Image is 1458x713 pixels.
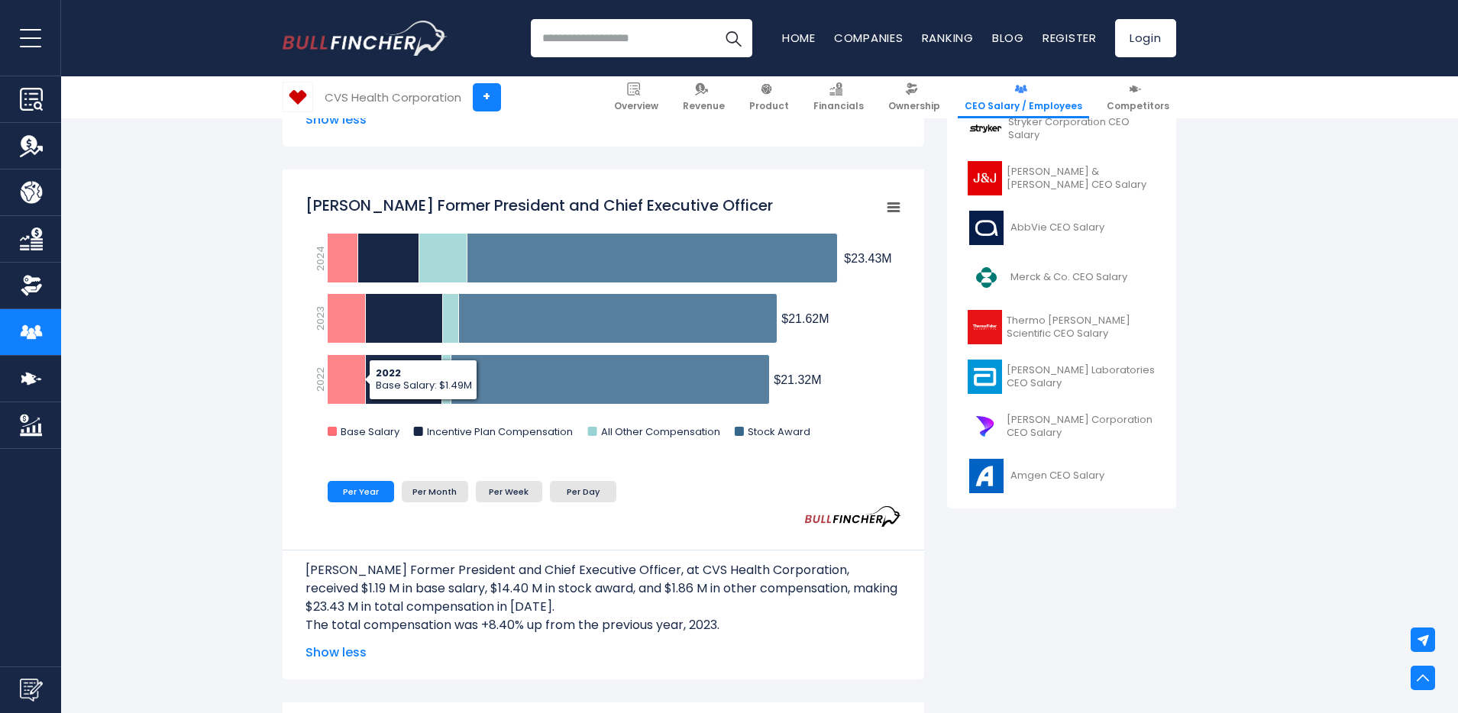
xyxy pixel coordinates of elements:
img: ABT logo [968,360,1002,394]
img: AMGN logo [968,459,1006,493]
span: AbbVie CEO Salary [1010,221,1104,234]
span: Merck & Co. CEO Salary [1010,271,1127,284]
span: [PERSON_NAME] Laboratories CEO Salary [1007,364,1156,390]
a: Revenue [676,76,732,118]
text: Incentive Plan Compensation [426,424,572,439]
a: Competitors [1100,76,1176,118]
a: + [473,83,501,111]
span: CEO Salary / Employees [965,100,1082,112]
li: Per Month [402,481,468,502]
a: [PERSON_NAME] Laboratories CEO Salary [959,356,1165,398]
span: [PERSON_NAME] Corporation CEO Salary [1007,414,1156,440]
img: MRK logo [968,260,1006,295]
a: Blog [992,30,1024,46]
a: Thermo [PERSON_NAME] Scientific CEO Salary [959,306,1165,348]
button: Search [714,19,752,57]
span: Show less [306,111,901,129]
a: Register [1043,30,1097,46]
a: Home [782,30,816,46]
text: Stock Award [747,424,810,439]
div: CVS Health Corporation [325,89,461,106]
span: Show less [306,644,901,662]
a: Ranking [922,30,974,46]
a: [PERSON_NAME] & [PERSON_NAME] CEO Salary [959,157,1165,199]
a: Product [742,76,796,118]
span: Financials [813,100,864,112]
a: Companies [834,30,904,46]
span: Ownership [888,100,940,112]
img: Ownership [20,274,43,297]
text: 2022 [312,367,327,392]
a: Amgen CEO Salary [959,455,1165,497]
li: Per Day [550,481,616,502]
a: Login [1115,19,1176,57]
img: TMO logo [968,310,1002,344]
span: Revenue [683,100,725,112]
a: Financials [807,76,871,118]
tspan: $21.32M [774,373,821,386]
img: Bullfincher logo [283,21,448,56]
text: Base Salary [341,424,400,439]
tspan: [PERSON_NAME] Former President and Chief Executive Officer [306,195,773,216]
img: CVS logo [283,82,312,111]
span: Competitors [1107,100,1169,112]
p: The total compensation was +8.40% up from the previous year, 2023. [306,616,901,634]
img: SYK logo [968,111,1004,146]
li: Per Year [328,481,394,502]
a: [PERSON_NAME] Corporation CEO Salary [959,405,1165,447]
span: [PERSON_NAME] & [PERSON_NAME] CEO Salary [1007,166,1156,192]
span: Product [749,100,789,112]
a: AbbVie CEO Salary [959,207,1165,249]
img: ABBV logo [968,211,1006,245]
a: Ownership [881,76,947,118]
span: Stryker Corporation CEO Salary [1008,116,1156,142]
text: All Other Compensation [600,424,719,439]
a: Stryker Corporation CEO Salary [959,108,1165,150]
svg: Karen S. Lynch Former President and Chief Executive Officer [306,187,901,454]
a: Merck & Co. CEO Salary [959,256,1165,298]
tspan: $21.62M [781,312,829,325]
span: Overview [614,100,658,112]
a: Overview [607,76,665,118]
span: Amgen CEO Salary [1010,469,1104,482]
text: 2024 [312,246,327,271]
tspan: $23.43M [844,252,891,265]
p: [PERSON_NAME] Former President and Chief Executive Officer, at CVS Health Corporation, received $... [306,561,901,616]
span: Thermo [PERSON_NAME] Scientific CEO Salary [1007,315,1156,340]
img: DHR logo [968,409,1002,444]
a: Go to homepage [283,21,447,56]
img: JNJ logo [968,161,1002,195]
text: 2023 [312,306,327,331]
li: Per Week [476,481,542,502]
a: CEO Salary / Employees [958,76,1089,118]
